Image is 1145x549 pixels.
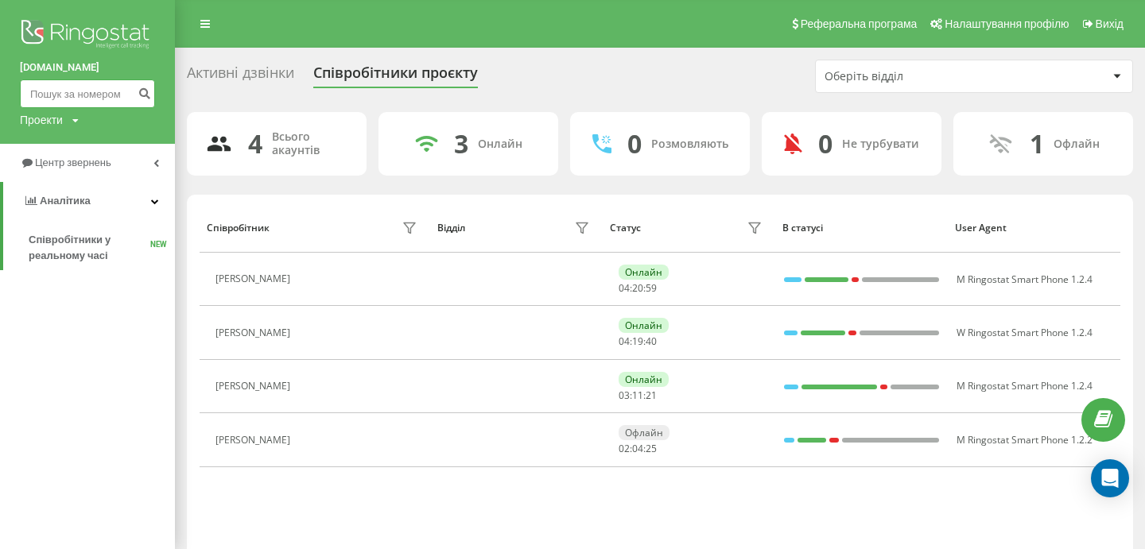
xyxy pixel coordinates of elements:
[215,381,294,392] div: [PERSON_NAME]
[619,372,669,387] div: Онлайн
[632,442,643,455] span: 04
[3,182,175,220] a: Аналiтика
[619,265,669,280] div: Онлайн
[1054,137,1100,151] div: Офлайн
[248,129,262,159] div: 4
[619,283,657,294] div: : :
[619,425,670,440] div: Офлайн
[957,379,1093,392] span: M Ringostat Smart Phone 1.2.4
[945,17,1069,30] span: Налаштування профілю
[20,16,155,56] img: Ringostat logo
[20,60,155,75] a: [DOMAIN_NAME]
[40,195,91,207] span: Аналiтика
[801,17,918,30] span: Реферальна програма
[632,281,643,295] span: 20
[957,273,1093,286] span: M Ringostat Smart Phone 1.2.4
[619,389,630,402] span: 03
[632,334,643,348] span: 19
[215,435,294,446] div: [PERSON_NAME]
[1030,129,1044,159] div: 1
[35,157,111,168] span: Центр звернень
[454,129,468,159] div: 3
[215,327,294,338] div: [PERSON_NAME]
[272,130,347,157] div: Всього акаунтів
[207,222,270,234] div: Співробітник
[818,129,833,159] div: 0
[29,226,175,270] a: Співробітники у реальному часіNEW
[20,79,155,108] input: Пошук за номером
[955,222,1112,234] div: User Agent
[651,137,728,151] div: Розмовляють
[215,273,294,284] div: [PERSON_NAME]
[20,112,63,128] div: Проекти
[842,137,919,151] div: Не турбувати
[957,433,1093,447] span: M Ringostat Smart Phone 1.2.2
[478,137,522,151] div: Онлайн
[646,389,657,402] span: 21
[646,281,657,295] span: 59
[29,232,150,264] span: Співробітники у реальному часі
[957,326,1093,339] span: W Ringostat Smart Phone 1.2.4
[619,390,657,401] div: : :
[437,222,465,234] div: Відділ
[1091,459,1129,497] div: Open Intercom Messenger
[619,443,657,454] div: : :
[619,336,657,347] div: : :
[646,334,657,348] span: 40
[627,129,642,159] div: 0
[632,389,643,402] span: 11
[187,64,294,89] div: Активні дзвінки
[619,318,669,333] div: Онлайн
[313,64,478,89] div: Співробітники проєкту
[646,442,657,455] span: 25
[619,334,630,348] span: 04
[825,70,1015,83] div: Оберіть відділ
[619,442,630,455] span: 02
[1096,17,1124,30] span: Вихід
[610,222,641,234] div: Статус
[619,281,630,295] span: 04
[782,222,940,234] div: В статусі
